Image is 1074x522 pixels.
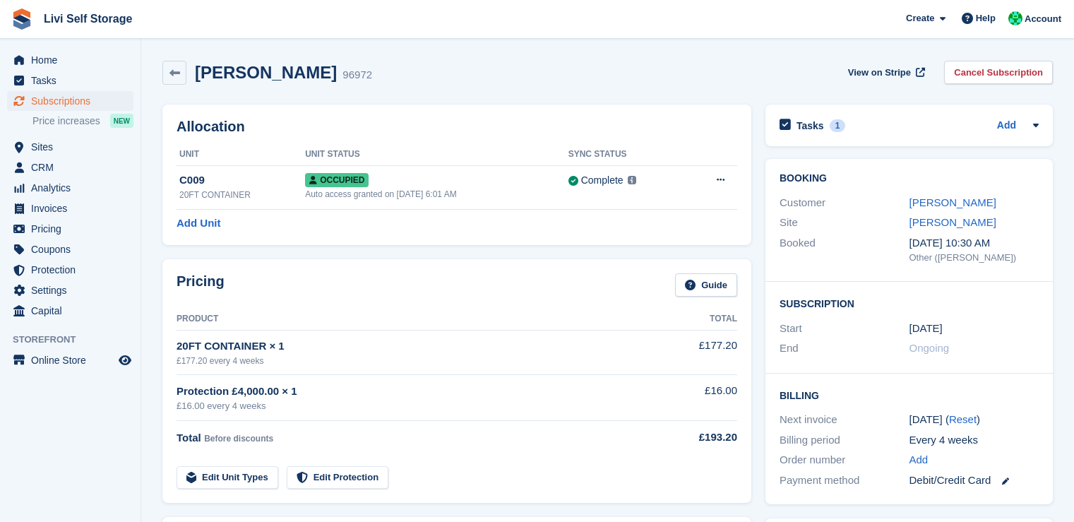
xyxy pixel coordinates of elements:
span: Settings [31,280,116,300]
a: View on Stripe [842,61,928,84]
a: Livi Self Storage [38,7,138,30]
a: menu [7,71,133,90]
span: Home [31,50,116,70]
div: End [780,340,909,357]
h2: Pricing [177,273,225,297]
span: Online Store [31,350,116,370]
img: icon-info-grey-7440780725fd019a000dd9b08b2336e03edf1995a4989e88bcd33f0948082b44.svg [628,176,636,184]
div: [DATE] 10:30 AM [909,235,1039,251]
div: £16.00 every 4 weeks [177,399,651,413]
a: menu [7,219,133,239]
th: Unit [177,143,305,166]
div: Debit/Credit Card [909,473,1039,489]
div: Site [780,215,909,231]
span: Total [177,432,201,444]
a: menu [7,50,133,70]
div: £177.20 every 4 weeks [177,355,651,367]
div: Billing period [780,432,909,449]
span: Pricing [31,219,116,239]
a: menu [7,260,133,280]
span: Account [1025,12,1061,26]
span: CRM [31,158,116,177]
div: 20FT CONTAINER × 1 [177,338,651,355]
th: Unit Status [305,143,568,166]
span: Storefront [13,333,141,347]
h2: Tasks [796,119,824,132]
div: £193.20 [651,429,737,446]
span: Price increases [32,114,100,128]
span: Before discounts [204,434,273,444]
span: Sites [31,137,116,157]
div: 1 [830,119,846,132]
td: £177.20 [651,330,737,374]
a: Cancel Subscription [944,61,1053,84]
span: Protection [31,260,116,280]
div: Next invoice [780,412,909,428]
a: menu [7,178,133,198]
span: Create [906,11,934,25]
a: Reset [949,413,977,425]
th: Total [651,308,737,331]
time: 2025-08-13 00:00:00 UTC [909,321,943,337]
div: 96972 [342,67,372,83]
span: Occupied [305,173,369,187]
span: Invoices [31,198,116,218]
span: Help [976,11,996,25]
a: [PERSON_NAME] [909,216,996,228]
div: [DATE] ( ) [909,412,1039,428]
th: Product [177,308,651,331]
span: Subscriptions [31,91,116,111]
div: Every 4 weeks [909,432,1039,449]
div: Payment method [780,473,909,489]
span: View on Stripe [848,66,911,80]
a: menu [7,280,133,300]
span: Coupons [31,239,116,259]
a: menu [7,137,133,157]
span: Capital [31,301,116,321]
div: Protection £4,000.00 × 1 [177,384,651,400]
div: Order number [780,452,909,468]
span: Analytics [31,178,116,198]
a: Price increases NEW [32,113,133,129]
h2: Booking [780,173,1039,184]
div: Complete [581,173,623,188]
img: stora-icon-8386f47178a22dfd0bd8f6a31ec36ba5ce8667c1dd55bd0f319d3a0aa187defe.svg [11,8,32,30]
a: Add [909,452,929,468]
div: Other ([PERSON_NAME]) [909,251,1039,265]
a: Add [997,118,1016,134]
a: Add Unit [177,215,220,232]
div: Customer [780,195,909,211]
a: menu [7,239,133,259]
div: Auto access granted on [DATE] 6:01 AM [305,188,568,201]
span: Tasks [31,71,116,90]
td: £16.00 [651,375,737,421]
div: NEW [110,114,133,128]
a: menu [7,198,133,218]
div: Booked [780,235,909,265]
a: Edit Protection [287,466,388,490]
a: menu [7,91,133,111]
a: Guide [675,273,737,297]
h2: [PERSON_NAME] [195,63,337,82]
span: Ongoing [909,342,950,354]
div: C009 [179,172,305,189]
a: Preview store [117,352,133,369]
th: Sync Status [568,143,686,166]
a: menu [7,350,133,370]
h2: Billing [780,388,1039,402]
a: menu [7,301,133,321]
h2: Subscription [780,296,1039,310]
img: Joe Robertson [1008,11,1022,25]
a: menu [7,158,133,177]
a: [PERSON_NAME] [909,196,996,208]
a: Edit Unit Types [177,466,278,490]
h2: Allocation [177,119,737,135]
div: 20FT CONTAINER [179,189,305,201]
div: Start [780,321,909,337]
